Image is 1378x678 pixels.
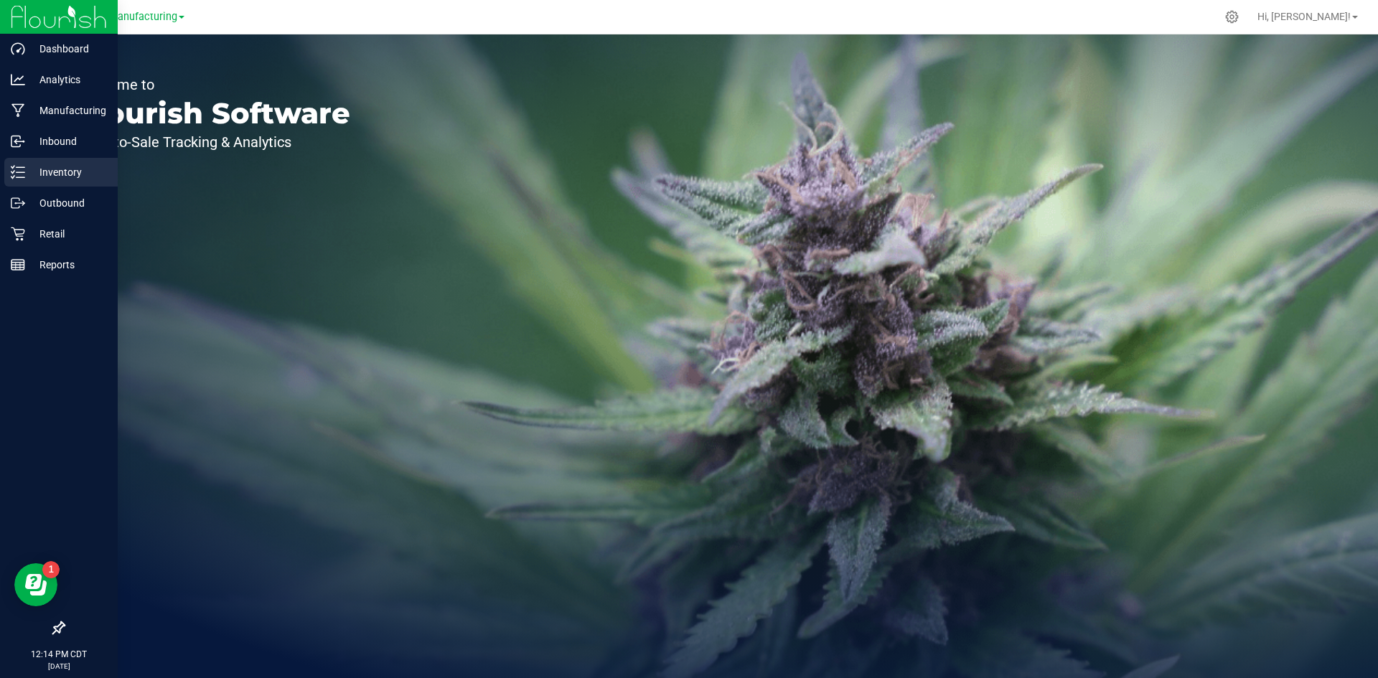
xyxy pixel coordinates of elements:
[25,194,111,212] p: Outbound
[11,165,25,179] inline-svg: Inventory
[6,661,111,672] p: [DATE]
[78,77,350,92] p: Welcome to
[25,225,111,243] p: Retail
[42,561,60,578] iframe: Resource center unread badge
[1257,11,1351,22] span: Hi, [PERSON_NAME]!
[25,71,111,88] p: Analytics
[78,135,350,149] p: Seed-to-Sale Tracking & Analytics
[25,102,111,119] p: Manufacturing
[108,11,177,23] span: Manufacturing
[25,164,111,181] p: Inventory
[11,42,25,56] inline-svg: Dashboard
[25,256,111,273] p: Reports
[11,227,25,241] inline-svg: Retail
[11,258,25,272] inline-svg: Reports
[11,196,25,210] inline-svg: Outbound
[25,133,111,150] p: Inbound
[14,563,57,606] iframe: Resource center
[78,99,350,128] p: Flourish Software
[6,648,111,661] p: 12:14 PM CDT
[1223,10,1241,24] div: Manage settings
[11,134,25,149] inline-svg: Inbound
[11,103,25,118] inline-svg: Manufacturing
[11,72,25,87] inline-svg: Analytics
[25,40,111,57] p: Dashboard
